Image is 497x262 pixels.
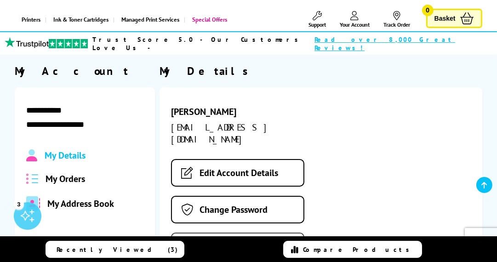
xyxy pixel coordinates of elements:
[45,149,86,161] span: My Details
[45,8,113,31] a: Ink & Toner Cartridges
[422,5,434,16] span: 0
[171,121,304,145] div: [EMAIL_ADDRESS][DOMAIN_NAME]
[53,8,109,31] span: Ink & Toner Cartridges
[5,37,49,48] img: trustpilot rating
[14,199,24,209] div: 3
[47,198,114,210] span: My Address Book
[340,11,370,28] a: Your Account
[171,106,304,118] div: [PERSON_NAME]
[57,245,178,254] span: Recently Viewed (3)
[49,39,88,48] img: trustpilot rating
[171,159,304,187] a: Edit Account Details
[26,174,38,184] img: all-order.svg
[283,241,422,258] a: Compare Products
[15,8,45,31] a: Printers
[426,9,482,28] a: Basket 0
[171,196,304,223] a: Change Password
[383,11,410,28] a: Track Order
[314,35,473,52] span: Read over 8,000 Great Reviews!
[26,149,37,161] img: Profile.svg
[26,196,40,211] img: address-book-duotone-solid.svg
[340,21,370,28] span: Your Account
[92,35,473,52] a: Trust Score 5.0 - Our Customers Love Us -Read over 8,000 Great Reviews!
[15,64,155,78] div: My Account
[113,8,184,31] a: Managed Print Services
[434,12,456,25] span: Basket
[46,241,184,258] a: Recently Viewed (3)
[184,8,232,31] a: Special Offers
[46,173,85,185] span: My Orders
[308,11,326,28] a: Support
[303,245,414,254] span: Compare Products
[160,64,482,78] div: My Details
[308,21,326,28] span: Support
[171,233,304,259] button: Sign Out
